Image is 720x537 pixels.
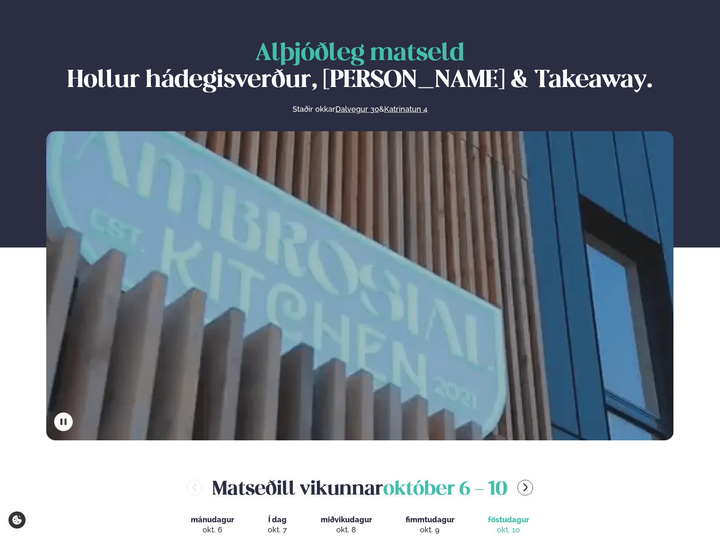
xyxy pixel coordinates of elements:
[187,480,202,495] button: menu-btn-left
[46,40,674,94] h1: Hollur hádegisverður, [PERSON_NAME] & Takeaway.
[268,515,287,525] span: Í dag
[488,515,529,524] span: föstudagur
[212,474,507,501] h2: Matseðill vikunnar
[488,525,529,535] div: okt. 10
[383,480,507,499] span: október 6 - 10
[321,525,372,535] div: okt. 8
[517,480,533,495] button: menu-btn-right
[268,525,287,535] div: okt. 7
[321,515,372,524] span: miðvikudagur
[191,525,234,535] div: okt. 6
[406,515,454,524] span: fimmtudagur
[335,104,379,114] a: Dalvegur 30
[201,104,519,114] p: Staðir okkar &
[255,42,464,65] span: Alþjóðleg matseld
[191,515,234,524] span: mánudagur
[384,104,427,114] a: Katrinatun 4
[406,525,454,535] div: okt. 9
[8,511,26,529] a: Cookie settings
